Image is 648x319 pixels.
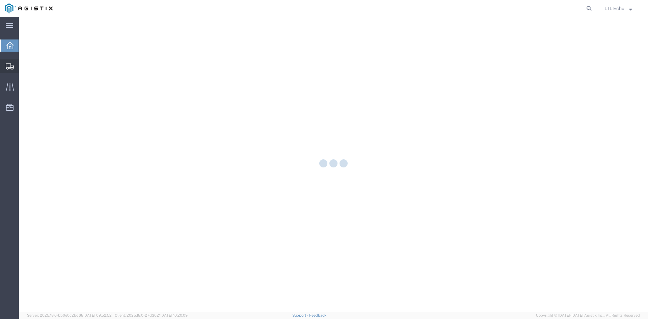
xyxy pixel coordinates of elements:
span: [DATE] 09:52:52 [83,313,112,317]
span: Copyright © [DATE]-[DATE] Agistix Inc., All Rights Reserved [536,313,640,318]
span: Server: 2025.18.0-bb0e0c2bd68 [27,313,112,317]
span: LTL Echo [604,5,624,12]
a: Support [292,313,309,317]
span: Client: 2025.18.0-27d3021 [115,313,188,317]
a: Feedback [309,313,326,317]
span: [DATE] 10:20:09 [160,313,188,317]
img: logo [5,3,53,14]
button: LTL Echo [604,4,639,12]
